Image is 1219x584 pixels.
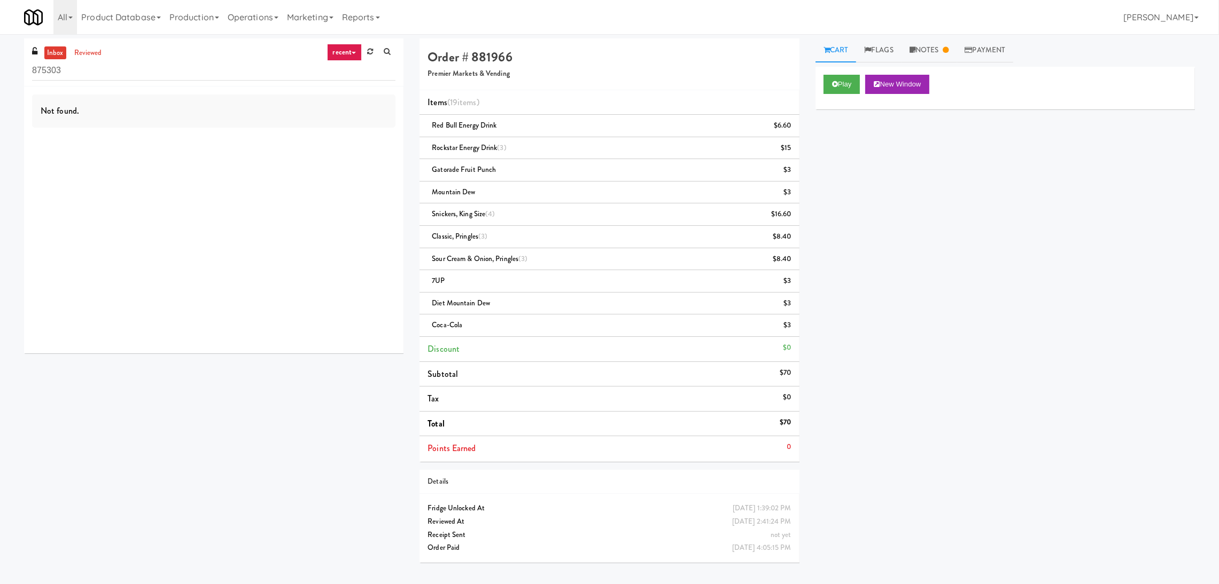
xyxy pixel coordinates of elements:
div: Reviewed At [428,515,791,528]
a: recent [327,44,362,61]
div: $70 [780,366,791,380]
span: (3) [518,254,527,264]
div: $15 [781,141,791,155]
span: Tax [428,392,439,405]
a: Payment [957,38,1014,62]
a: Cart [816,38,857,62]
span: Coca-Cola [432,320,462,330]
div: Receipt Sent [428,528,791,542]
span: Rockstar Energy Drink [432,143,506,153]
span: Items [428,96,479,108]
span: (3) [478,231,487,241]
span: (4) [485,209,495,219]
div: [DATE] 4:05:15 PM [732,541,791,555]
button: New Window [865,75,929,94]
span: Points Earned [428,442,476,454]
div: Order Paid [428,541,791,555]
ng-pluralize: items [457,96,477,108]
div: $6.60 [774,119,791,132]
div: $3 [783,163,791,177]
div: [DATE] 1:39:02 PM [733,502,791,515]
span: Total [428,417,445,430]
span: Mountain Dew [432,187,475,197]
h5: Premier Markets & Vending [428,70,791,78]
span: Sour Cream & Onion, Pringles [432,254,527,264]
span: Discount [428,343,460,355]
a: reviewed [72,46,105,60]
img: Micromart [24,8,43,27]
span: Classic, Pringles [432,231,487,241]
a: Flags [856,38,902,62]
span: 7UP [432,275,445,286]
div: $16.60 [771,208,791,221]
span: Not found. [41,105,79,117]
h4: Order # 881966 [428,50,791,64]
div: Details [428,475,791,488]
span: Subtotal [428,368,458,380]
input: Search vision orders [32,61,395,81]
div: $3 [783,274,791,288]
a: inbox [44,46,66,60]
a: Notes [902,38,957,62]
div: $3 [783,186,791,199]
span: Diet Mountain Dew [432,298,490,308]
span: (3) [497,143,506,153]
div: $8.40 [773,230,791,243]
span: not yet [771,530,791,540]
span: Gatorade Fruit Punch [432,164,496,175]
div: $8.40 [773,252,791,266]
span: Snickers, King Size [432,209,495,219]
div: $70 [780,416,791,429]
div: $0 [783,391,791,404]
span: Red Bull Energy Drink [432,120,496,130]
div: Fridge Unlocked At [428,502,791,515]
div: $0 [783,341,791,354]
div: [DATE] 2:41:24 PM [732,515,791,528]
span: (19 ) [447,96,479,108]
div: $3 [783,297,791,310]
div: 0 [787,440,791,454]
div: $3 [783,319,791,332]
button: Play [824,75,860,94]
